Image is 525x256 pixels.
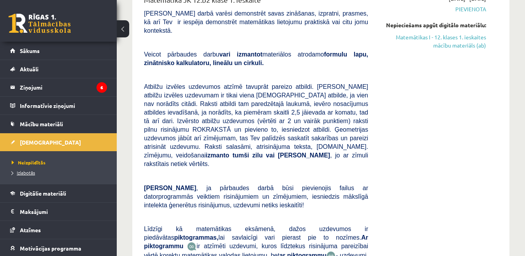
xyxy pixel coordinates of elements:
[12,159,46,166] span: Neizpildītās
[20,203,107,221] legend: Maksājumi
[20,245,81,252] span: Motivācijas programma
[380,5,486,13] span: Pievienota
[20,226,41,233] span: Atzīmes
[144,83,368,167] span: Atbilžu izvēles uzdevumos atzīmē tavuprāt pareizo atbildi. [PERSON_NAME] atbilžu izvēles uzdevuma...
[380,33,486,49] a: Matemātikas I - 12. klases 1. ieskaites mācību materiāls (ab)
[12,169,109,176] a: Izlabotās
[144,51,368,66] b: formulu lapu, zinātnisko kalkulatoru, lineālu un cirkuli.
[10,78,107,96] a: Ziņojumi6
[20,78,107,96] legend: Ziņojumi
[144,226,368,249] span: Līdzīgi kā matemātikas eksāmenā, dažos uzdevumos ir piedāvātas lai savlaicīgi vari pierast pie to...
[10,97,107,115] a: Informatīvie ziņojumi
[10,203,107,221] a: Maksājumi
[144,234,368,249] b: Ar piktogrammu
[20,65,39,72] span: Aktuāli
[144,10,368,34] span: [PERSON_NAME] darbā varēsi demonstrēt savas zināšanas, izpratni, prasmes, kā arī Tev ir iespēja d...
[10,60,107,78] a: Aktuāli
[9,14,71,33] a: Rīgas 1. Tālmācības vidusskola
[206,152,229,159] b: izmanto
[20,120,63,127] span: Mācību materiāli
[12,159,109,166] a: Neizpildītās
[144,185,196,191] span: [PERSON_NAME]
[380,21,486,29] div: Nepieciešams apgūt digitālo materiālu:
[10,133,107,151] a: [DEMOGRAPHIC_DATA]
[144,185,368,208] span: , ja pārbaudes darbā būsi pievienojis failus ar datorprogrammās veiktiem risinājumiem un zīmējumi...
[20,139,81,146] span: [DEMOGRAPHIC_DATA]
[10,115,107,133] a: Mācību materiāli
[12,169,35,176] span: Izlabotās
[20,190,66,197] span: Digitālie materiāli
[10,184,107,202] a: Digitālie materiāli
[174,234,218,241] b: piktogrammas,
[10,42,107,60] a: Sākums
[10,221,107,239] a: Atzīmes
[187,242,197,251] img: JfuEzvunn4EvwAAAAASUVORK5CYII=
[20,47,40,54] span: Sākums
[20,97,107,115] legend: Informatīvie ziņojumi
[232,152,330,159] b: tumši zilu vai [PERSON_NAME]
[144,51,368,66] span: Veicot pārbaudes darbu materiālos atrodamo
[97,82,107,93] i: 6
[219,51,262,58] b: vari izmantot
